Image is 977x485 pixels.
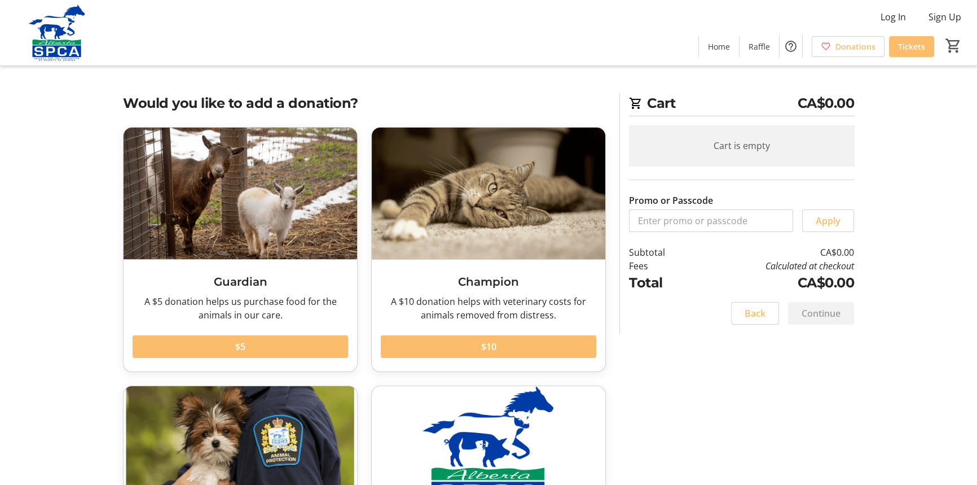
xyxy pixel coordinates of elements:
[812,36,884,57] a: Donations
[381,335,596,358] button: $10
[123,93,606,113] h2: Would you like to add a donation?
[816,214,840,228] span: Apply
[780,35,802,58] button: Help
[629,246,694,259] td: Subtotal
[381,273,596,290] h3: Champion
[133,273,348,290] h3: Guardian
[629,259,694,273] td: Fees
[372,128,605,259] img: Champion
[708,41,730,53] span: Home
[740,36,779,57] a: Raffle
[745,307,765,320] span: Back
[798,93,855,113] span: CA$0.00
[749,41,770,53] span: Raffle
[124,128,357,259] img: Guardian
[629,93,854,116] h2: Cart
[133,335,348,358] button: $5
[694,246,854,259] td: CA$0.00
[629,194,713,207] label: Promo or Passcode
[7,5,107,61] img: Alberta SPCA's Logo
[694,259,854,273] td: Calculated at checkout
[694,273,854,293] td: CA$0.00
[928,10,961,24] span: Sign Up
[731,302,779,325] button: Back
[481,340,496,353] span: $10
[629,273,694,293] td: Total
[802,209,854,232] button: Apply
[872,8,915,26] button: Log In
[133,295,348,322] div: A $5 donation helps us purchase food for the animals in our care.
[889,36,934,57] a: Tickets
[835,41,875,53] span: Donations
[629,125,854,166] div: Cart is empty
[898,41,925,53] span: Tickets
[943,36,963,56] button: Cart
[381,295,596,322] div: A $10 donation helps with veterinary costs for animals removed from distress.
[881,10,906,24] span: Log In
[919,8,970,26] button: Sign Up
[629,209,793,232] input: Enter promo or passcode
[699,36,739,57] a: Home
[235,340,245,353] span: $5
